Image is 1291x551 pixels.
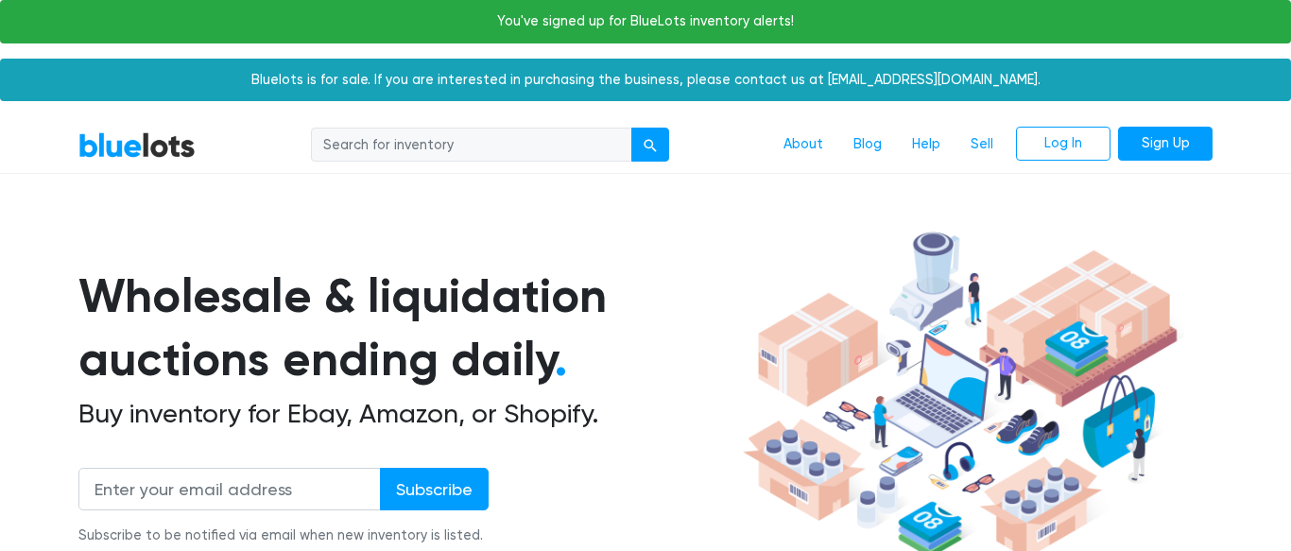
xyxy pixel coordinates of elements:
a: About [768,127,838,163]
a: Sign Up [1118,127,1213,161]
input: Search for inventory [311,128,632,162]
input: Enter your email address [78,468,381,510]
a: Blog [838,127,897,163]
input: Subscribe [380,468,489,510]
span: . [555,331,567,387]
a: BlueLots [78,131,196,159]
div: Subscribe to be notified via email when new inventory is listed. [78,525,489,546]
a: Sell [955,127,1008,163]
a: Help [897,127,955,163]
h2: Buy inventory for Ebay, Amazon, or Shopify. [78,398,736,430]
h1: Wholesale & liquidation auctions ending daily [78,265,736,390]
a: Log In [1016,127,1110,161]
